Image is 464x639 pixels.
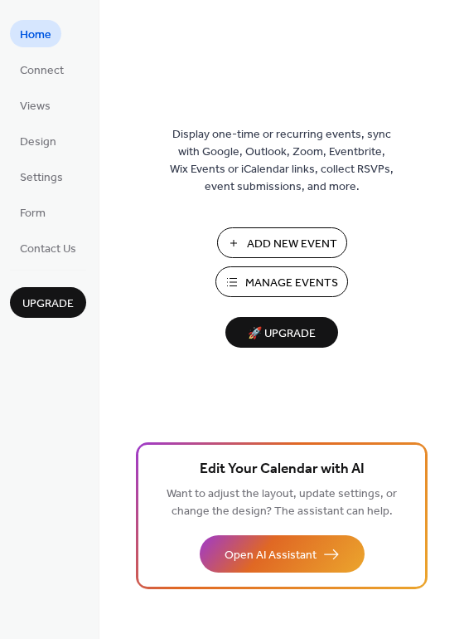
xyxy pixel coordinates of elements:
[10,56,74,83] a: Connect
[247,236,337,253] span: Add New Event
[20,134,56,151] span: Design
[235,323,328,345] span: 🚀 Upgrade
[215,266,348,297] button: Manage Events
[10,287,86,318] button: Upgrade
[10,234,86,261] a: Contact Us
[217,227,347,258] button: Add New Event
[10,91,60,119] a: Views
[10,198,56,226] a: Form
[10,127,66,154] a: Design
[245,275,338,292] span: Manage Events
[167,483,397,523] span: Want to adjust the layout, update settings, or change the design? The assistant can help.
[20,27,51,44] span: Home
[170,126,394,196] span: Display one-time or recurring events, sync with Google, Outlook, Zoom, Eventbrite, Wix Events or ...
[20,205,46,222] span: Form
[20,241,76,258] span: Contact Us
[20,169,63,187] span: Settings
[10,163,73,190] a: Settings
[225,547,317,564] span: Open AI Assistant
[20,98,51,115] span: Views
[22,295,74,313] span: Upgrade
[20,62,64,80] span: Connect
[225,317,338,348] button: 🚀 Upgrade
[200,458,365,481] span: Edit Your Calendar with AI
[200,535,365,573] button: Open AI Assistant
[10,20,61,47] a: Home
